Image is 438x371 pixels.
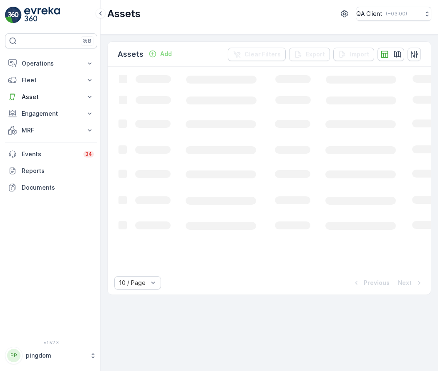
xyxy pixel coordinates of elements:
[351,278,390,288] button: Previous
[22,126,81,135] p: MRF
[333,48,374,61] button: Import
[5,122,97,139] button: MRF
[397,278,424,288] button: Next
[22,93,81,101] p: Asset
[5,179,97,196] a: Documents
[83,38,91,44] p: ⌘B
[22,150,78,158] p: Events
[24,7,60,23] img: logo_light-DOdMpM7g.png
[364,279,390,287] p: Previous
[5,89,97,105] button: Asset
[228,48,286,61] button: Clear Filters
[118,48,143,60] p: Assets
[22,109,81,118] p: Engagement
[356,7,431,21] button: QA Client(+03:00)
[356,10,383,18] p: QA Client
[398,279,412,287] p: Next
[22,167,94,175] p: Reports
[244,50,281,58] p: Clear Filters
[350,50,369,58] p: Import
[5,105,97,122] button: Engagement
[160,50,172,58] p: Add
[306,50,325,58] p: Export
[145,49,175,59] button: Add
[5,72,97,89] button: Fleet
[26,351,86,360] p: pingdom
[85,151,92,158] p: 34
[5,55,97,72] button: Operations
[5,340,97,345] span: v 1.52.3
[5,146,97,163] a: Events34
[5,163,97,179] a: Reports
[22,59,81,68] p: Operations
[386,10,407,17] p: ( +03:00 )
[5,347,97,364] button: PPpingdom
[107,7,141,20] p: Assets
[22,183,94,192] p: Documents
[5,7,22,23] img: logo
[22,76,81,84] p: Fleet
[7,349,20,362] div: PP
[289,48,330,61] button: Export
